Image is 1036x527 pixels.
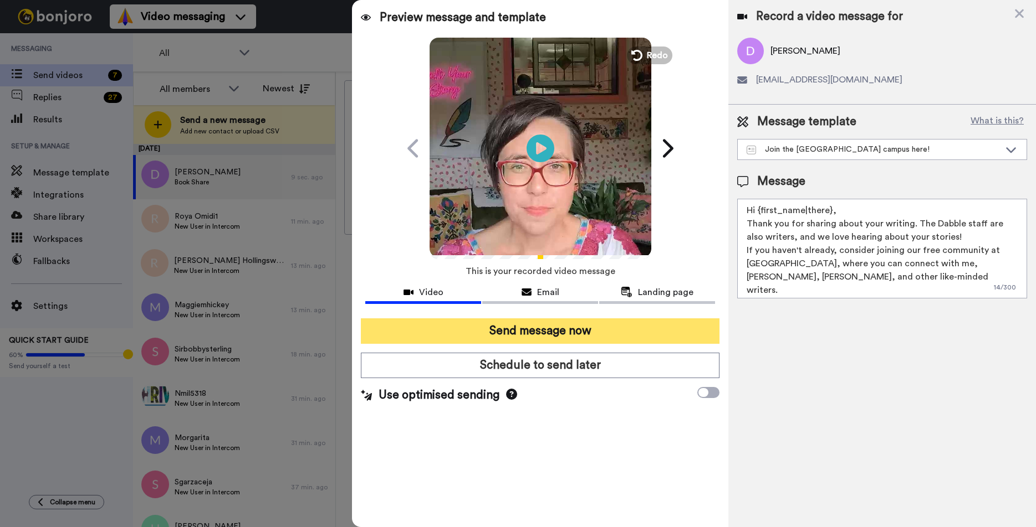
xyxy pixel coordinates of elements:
[466,259,615,283] span: This is your recorded video message
[638,286,693,299] span: Landing page
[747,144,1000,155] div: Join the [GEOGRAPHIC_DATA] campus here!
[757,173,805,190] span: Message
[967,113,1027,130] button: What is this?
[757,113,856,130] span: Message template
[537,286,559,299] span: Email
[379,387,499,404] span: Use optimised sending
[756,73,902,86] span: [EMAIL_ADDRESS][DOMAIN_NAME]
[737,199,1027,298] textarea: Hi {first_name|there}, Thank you for sharing about your writing. The Dabble staff are also writer...
[361,318,719,344] button: Send message now
[419,286,443,299] span: Video
[361,353,719,378] button: Schedule to send later
[747,146,756,154] img: Message-temps.svg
